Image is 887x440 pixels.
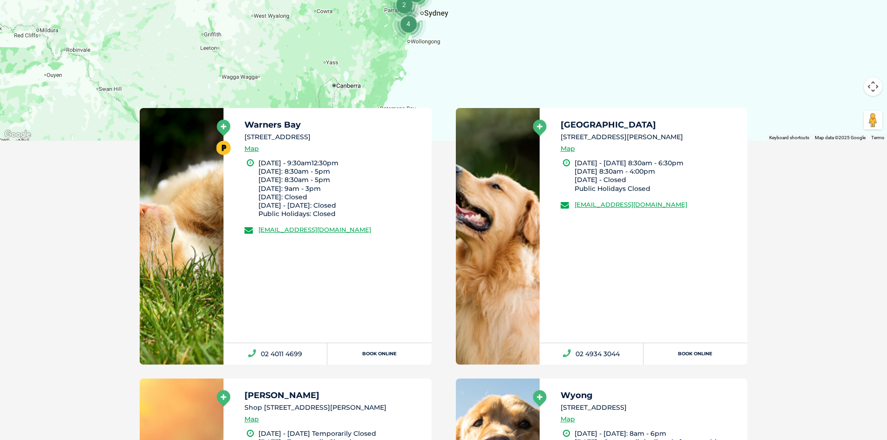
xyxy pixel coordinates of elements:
[244,414,259,425] a: Map
[561,143,575,154] a: Map
[575,159,739,193] li: [DATE] - [DATE] 8:30am - 6:30pm [DATE] 8:30am - 4:00pm [DATE] - Closed Public Holidays Closed
[2,129,33,141] a: Open this area in Google Maps (opens a new window)
[815,135,866,140] span: Map data ©2025 Google
[387,2,430,45] div: 4
[258,159,423,218] li: [DATE] - 9:30am12:30pm [DATE]: 8:30am - 5pm [DATE]: 8:30am - 5pm [DATE]: 9am - 3pm [DATE]: Closed...
[864,77,882,96] button: Map camera controls
[2,129,33,141] img: Google
[561,391,739,399] h5: Wyong
[871,135,884,140] a: Terms (opens in new tab)
[561,121,739,129] h5: [GEOGRAPHIC_DATA]
[540,343,643,365] a: 02 4934 3044
[327,343,431,365] a: Book Online
[864,111,882,129] button: Drag Pegman onto the map to open Street View
[258,226,371,233] a: [EMAIL_ADDRESS][DOMAIN_NAME]
[244,121,423,129] h5: Warners Bay
[769,135,809,141] button: Keyboard shortcuts
[244,403,423,413] li: Shop [STREET_ADDRESS][PERSON_NAME]
[244,391,423,399] h5: [PERSON_NAME]
[575,201,687,208] a: [EMAIL_ADDRESS][DOMAIN_NAME]
[244,132,423,142] li: [STREET_ADDRESS]
[561,414,575,425] a: Map
[561,132,739,142] li: [STREET_ADDRESS][PERSON_NAME]
[223,343,327,365] a: 02 4011 4699
[244,143,259,154] a: Map
[561,403,739,413] li: [STREET_ADDRESS]
[643,343,747,365] a: Book Online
